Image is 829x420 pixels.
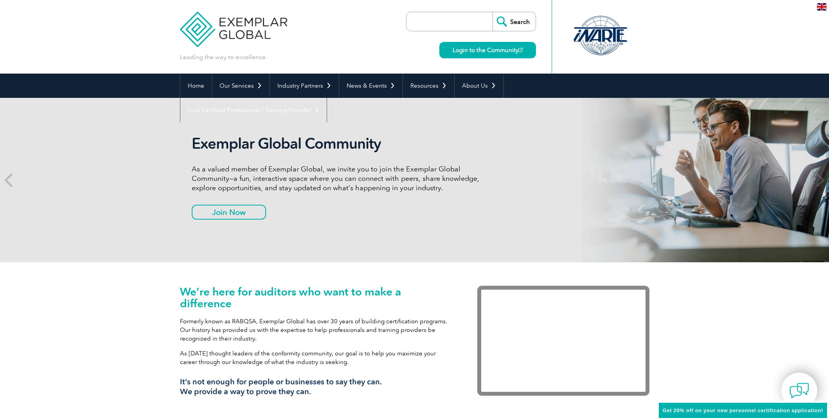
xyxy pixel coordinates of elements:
a: Find Certified Professional / Training Provider [180,98,327,122]
a: Industry Partners [270,74,339,98]
a: Resources [403,74,454,98]
p: Leading the way to excellence [180,53,266,61]
img: open_square.png [518,48,523,52]
p: As a valued member of Exemplar Global, we invite you to join the Exemplar Global Community—a fun,... [192,164,485,193]
h1: We’re here for auditors who want to make a difference [180,286,454,309]
h3: It’s not enough for people or businesses to say they can. We provide a way to prove they can. [180,377,454,397]
img: contact-chat.png [789,381,809,400]
img: en [817,3,827,11]
a: Login to the Community [439,42,536,58]
iframe: Exemplar Global: Working together to make a difference [477,286,649,396]
a: Our Services [212,74,270,98]
a: Home [180,74,212,98]
span: Get 20% off on your new personnel certification application! [663,407,823,413]
p: Formerly known as RABQSA, Exemplar Global has over 30 years of building certification programs. O... [180,317,454,343]
h2: Exemplar Global Community [192,135,485,153]
a: Join Now [192,205,266,220]
p: As [DATE] thought leaders of the conformity community, our goal is to help you maximize your care... [180,349,454,366]
a: News & Events [339,74,403,98]
input: Search [493,12,536,31]
a: About Us [455,74,504,98]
